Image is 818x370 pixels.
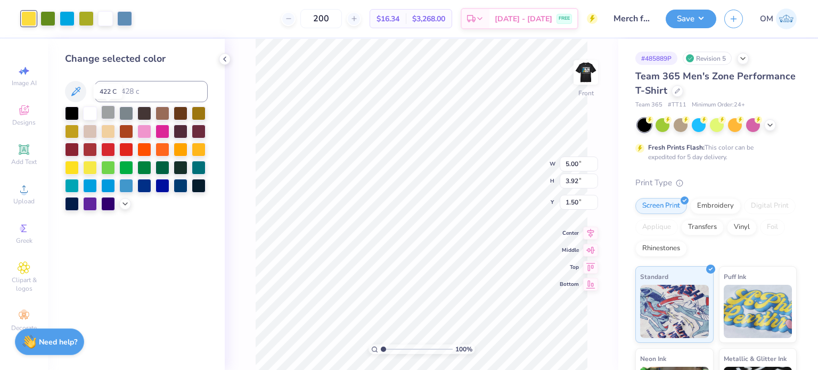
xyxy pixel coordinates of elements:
span: Image AI [12,79,37,87]
span: FREE [559,15,570,22]
span: Clipart & logos [5,276,43,293]
a: OM [760,9,797,29]
input: e.g. 7428 c [95,81,208,102]
span: $3,268.00 [412,13,445,24]
input: – – [300,9,342,28]
div: Rhinestones [635,241,687,257]
span: Neon Ink [640,353,666,364]
button: Save [666,10,716,28]
div: Applique [635,219,678,235]
span: Team 365 Men's Zone Performance T-Shirt [635,70,796,97]
span: Center [560,229,579,237]
img: Om Mehrotra [776,9,797,29]
div: Front [578,88,594,98]
span: Upload [13,197,35,205]
span: $16.34 [377,13,399,24]
img: Front [575,62,596,83]
span: Designs [12,118,36,127]
input: Untitled Design [606,8,658,29]
span: [DATE] - [DATE] [495,13,552,24]
strong: Fresh Prints Flash: [648,143,705,152]
div: # 485889P [635,52,677,65]
img: Puff Ink [724,285,792,338]
span: Middle [560,246,579,254]
div: Embroidery [690,198,741,214]
div: Change selected color [65,52,208,66]
span: Puff Ink [724,271,746,282]
div: Vinyl [727,219,757,235]
div: Screen Print [635,198,687,214]
span: Decorate [11,324,37,332]
span: Metallic & Glitter Ink [724,353,787,364]
div: 422 C [94,84,122,99]
span: Team 365 [635,101,662,110]
div: Digital Print [744,198,796,214]
div: Print Type [635,177,797,189]
span: Add Text [11,158,37,166]
span: Standard [640,271,668,282]
span: Bottom [560,281,579,288]
div: Revision 5 [683,52,732,65]
div: Transfers [681,219,724,235]
div: This color can be expedited for 5 day delivery. [648,143,779,162]
span: Top [560,264,579,271]
strong: Need help? [39,337,77,347]
span: 100 % [455,344,472,354]
span: Greek [16,236,32,245]
img: Standard [640,285,709,338]
div: Foil [760,219,785,235]
span: OM [760,13,773,25]
span: # TT11 [668,101,686,110]
span: Minimum Order: 24 + [692,101,745,110]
